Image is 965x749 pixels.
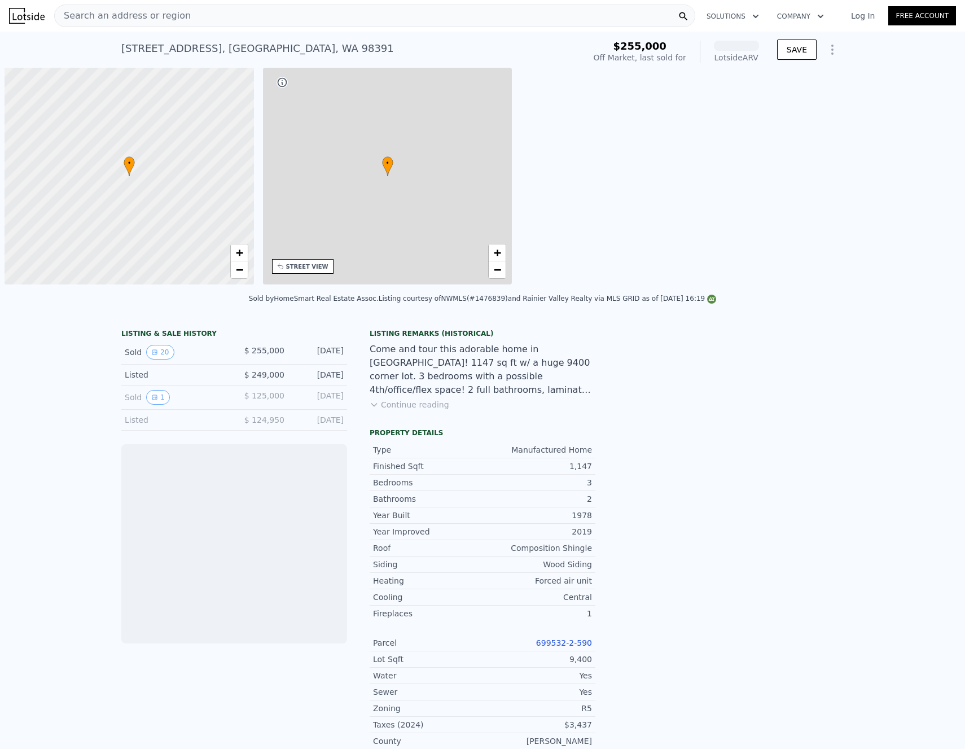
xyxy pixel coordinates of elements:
[293,390,344,405] div: [DATE]
[713,681,749,717] img: Lotside
[483,461,592,472] div: 1,147
[373,542,483,554] div: Roof
[125,414,225,426] div: Listed
[373,637,483,649] div: Parcel
[483,542,592,554] div: Composition Shingle
[483,670,592,681] div: Yes
[121,41,394,56] div: [STREET_ADDRESS] , [GEOGRAPHIC_DATA] , WA 98391
[146,345,174,360] button: View historical data
[55,9,191,23] span: Search an address or region
[231,261,248,278] a: Zoom out
[483,703,592,714] div: R5
[536,638,592,647] a: 699532-2-590
[373,444,483,455] div: Type
[370,399,449,410] button: Continue reading
[373,575,483,586] div: Heating
[244,370,284,379] span: $ 249,000
[125,369,225,380] div: Listed
[483,654,592,665] div: 9,400
[373,461,483,472] div: Finished Sqft
[249,295,379,303] div: Sold by HomeSmart Real Estate Assoc .
[707,295,716,304] img: NWMLS Logo
[821,38,844,61] button: Show Options
[125,390,225,405] div: Sold
[370,343,595,397] div: Come and tour this adorable home in [GEOGRAPHIC_DATA]! 1147 sq ft w/ a huge 9400 corner lot. 3 be...
[9,8,45,24] img: Lotside
[494,262,501,277] span: −
[483,493,592,505] div: 2
[483,559,592,570] div: Wood Siding
[293,369,344,380] div: [DATE]
[489,261,506,278] a: Zoom out
[244,346,284,355] span: $ 255,000
[121,329,347,340] div: LISTING & SALE HISTORY
[373,477,483,488] div: Bedrooms
[146,390,170,405] button: View historical data
[124,156,135,176] div: •
[373,735,483,747] div: County
[244,391,284,400] span: $ 125,000
[489,244,506,261] a: Zoom in
[370,329,595,338] div: Listing Remarks (Historical)
[382,158,393,168] span: •
[483,526,592,537] div: 2019
[483,510,592,521] div: 1978
[125,345,225,360] div: Sold
[613,40,666,52] span: $255,000
[373,559,483,570] div: Siding
[594,52,686,63] div: Off Market, last sold for
[373,493,483,505] div: Bathrooms
[286,262,328,271] div: STREET VIEW
[379,295,716,303] div: Listing courtesy of NWMLS (#1476839) and Rainier Valley Realty via MLS GRID as of [DATE] 16:19
[483,686,592,698] div: Yes
[768,6,833,27] button: Company
[244,415,284,424] span: $ 124,950
[698,6,768,27] button: Solutions
[483,444,592,455] div: Manufactured Home
[483,592,592,603] div: Central
[373,703,483,714] div: Zoning
[235,246,243,260] span: +
[231,244,248,261] a: Zoom in
[483,575,592,586] div: Forced air unit
[494,246,501,260] span: +
[370,428,595,437] div: Property details
[777,40,817,60] button: SAVE
[235,262,243,277] span: −
[888,6,956,25] a: Free Account
[293,345,344,360] div: [DATE]
[483,735,592,747] div: [PERSON_NAME]
[373,654,483,665] div: Lot Sqft
[373,526,483,537] div: Year Improved
[373,608,483,619] div: Fireplaces
[483,608,592,619] div: 1
[483,477,592,488] div: 3
[373,670,483,681] div: Water
[373,510,483,521] div: Year Built
[837,10,888,21] a: Log In
[373,686,483,698] div: Sewer
[373,592,483,603] div: Cooling
[382,156,393,176] div: •
[124,158,135,168] span: •
[373,719,483,730] div: Taxes (2024)
[714,52,759,63] div: Lotside ARV
[293,414,344,426] div: [DATE]
[483,719,592,730] div: $3,437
